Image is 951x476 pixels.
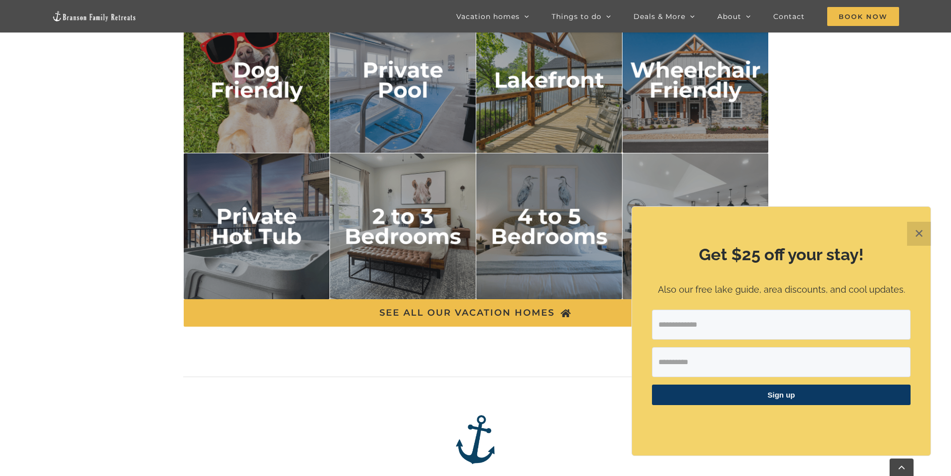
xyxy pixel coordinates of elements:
[652,283,911,297] p: Also our free lake guide, area discounts, and cool updates.
[476,7,623,153] img: lakefront
[623,153,769,300] img: 6 plus bedrooms
[184,299,768,327] a: SEE ALL OUR VACATION HOMES
[623,155,769,168] a: 6 plus bedrooms
[476,153,623,300] img: 4 to 5 bedrooms
[717,13,741,20] span: About
[652,418,911,428] p: ​
[652,347,911,377] input: First Name
[184,155,330,168] a: private hot tub
[907,222,931,246] button: Close
[52,10,137,22] img: Branson Family Retreats Logo
[184,7,330,153] img: dog friendly
[773,13,805,20] span: Contact
[456,13,520,20] span: Vacation homes
[652,385,911,405] button: Sign up
[623,7,769,153] img: Wheelchair Friendly
[379,308,555,318] span: SEE ALL OUR VACATION HOMES
[634,13,685,20] span: Deals & More
[476,155,623,168] a: 4 to 5 bedrooms
[330,7,476,153] img: private pool
[450,415,500,465] img: Branson Family Retreats – anchor logo
[330,155,476,168] a: 2 to 3 bedrooms
[827,7,899,26] span: Book Now
[652,310,911,340] input: Email Address
[652,243,911,266] h2: Get $25 off your stay!
[552,13,602,20] span: Things to do
[330,153,476,300] img: 2 to 3 bedrooms
[184,153,330,300] img: private hot tub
